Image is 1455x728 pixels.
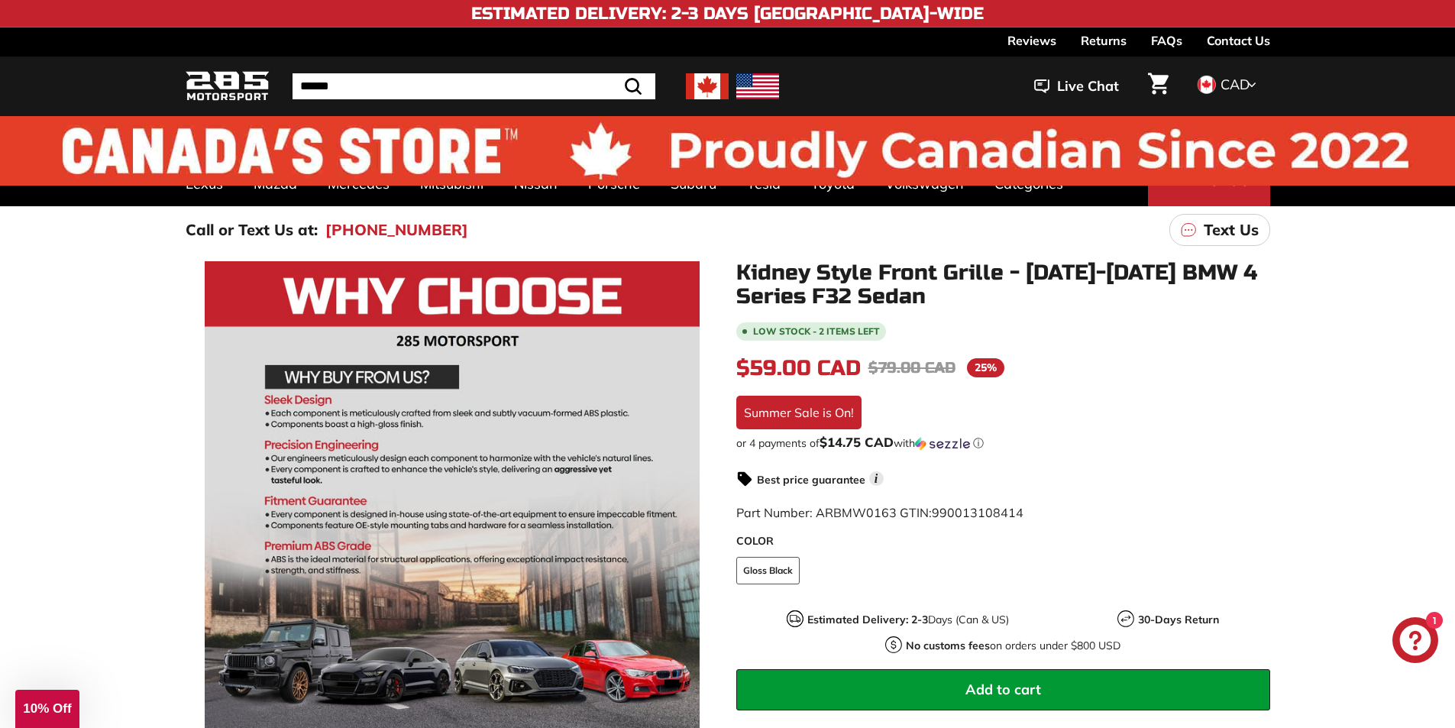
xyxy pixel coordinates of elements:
span: $79.00 CAD [868,358,955,377]
span: $59.00 CAD [736,355,861,381]
button: Live Chat [1014,67,1139,105]
span: $14.75 CAD [820,434,894,450]
inbox-online-store-chat: Shopify online store chat [1388,617,1443,667]
label: COLOR [736,533,1270,549]
span: 10% Off [23,701,71,716]
h4: Estimated Delivery: 2-3 Days [GEOGRAPHIC_DATA]-Wide [471,5,984,23]
p: Days (Can & US) [807,612,1009,628]
input: Search [293,73,655,99]
div: or 4 payments of$14.75 CADwithSezzle Click to learn more about Sezzle [736,435,1270,451]
strong: Best price guarantee [757,473,865,487]
div: 10% Off [15,690,79,728]
p: Text Us [1204,218,1259,241]
strong: 30-Days Return [1138,613,1219,626]
span: i [869,471,884,486]
p: Call or Text Us at: [186,218,318,241]
span: Live Chat [1057,76,1119,96]
span: Add to cart [965,681,1041,698]
a: Returns [1081,28,1127,53]
p: on orders under $800 USD [906,638,1120,654]
img: Sezzle [915,437,970,451]
a: Reviews [1007,28,1056,53]
img: Logo_285_Motorsport_areodynamics_components [186,69,270,105]
a: [PHONE_NUMBER] [325,218,468,241]
a: Text Us [1169,214,1270,246]
div: Summer Sale is On! [736,396,862,429]
span: 25% [967,358,1004,377]
span: CAD [1221,76,1250,93]
span: Low stock - 2 items left [753,327,880,336]
a: FAQs [1151,28,1182,53]
h1: Kidney Style Front Grille - [DATE]-[DATE] BMW 4 Series F32 Sedan [736,261,1270,309]
a: Cart [1139,60,1178,112]
strong: Estimated Delivery: 2-3 [807,613,928,626]
a: Contact Us [1207,28,1270,53]
button: Add to cart [736,669,1270,710]
div: or 4 payments of with [736,435,1270,451]
span: 990013108414 [932,505,1023,520]
span: Part Number: ARBMW0163 GTIN: [736,505,1023,520]
strong: No customs fees [906,639,990,652]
